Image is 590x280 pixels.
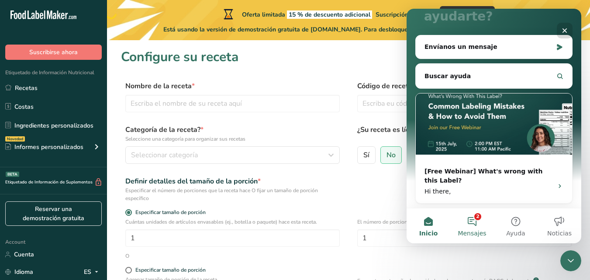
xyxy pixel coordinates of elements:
[357,218,572,226] p: El número de porciones que tiene cada envase de su producto.
[141,221,165,228] span: Noticias
[125,187,340,202] div: Especificar el número de porciones que la receta hace O fijar un tamaño de porción específico
[6,172,19,177] div: BETA
[18,34,146,43] div: Envíanos un mensaje
[131,200,175,235] button: Noticias
[287,10,372,19] span: 15 % de descuento adicional
[29,48,78,57] span: Suscribirse ahora
[13,59,162,76] button: Buscar ayuda
[132,209,206,216] span: Especificar tamaño de porción
[125,124,340,143] label: Categoría de la receta?
[135,267,206,273] div: Especificar tamaño de porción
[131,150,198,160] span: Seleccionar categoría
[44,200,87,235] button: Mensajes
[150,14,166,30] div: Cerrar
[5,136,25,142] div: Novedad
[222,9,426,19] div: Oferta limitada
[125,252,129,260] div: O
[440,6,495,21] button: Canjear oferta
[363,151,369,159] span: Sí
[125,95,340,112] input: Escriba el nombre de su receta aquí
[5,201,102,226] a: Reservar una demostración gratuita
[376,10,426,19] span: Suscripción anual
[5,142,83,152] div: Informes personalizados
[386,151,396,159] span: No
[9,26,166,50] div: Envíanos un mensaje
[357,81,572,91] label: Código de receta
[125,146,340,164] button: Seleccionar categoría
[84,267,102,277] div: ES
[5,264,33,280] a: Idioma
[100,221,118,228] span: Ayuda
[357,124,572,143] label: ¿Su receta es líquida?
[5,45,102,60] button: Suscribirse ahora
[51,221,79,228] span: Mensajes
[18,63,64,72] span: Buscar ayuda
[125,218,340,226] p: Cuántas unidades de artículos envasables (ej., botella o paquete) hace esta receta.
[560,250,581,271] iframe: Intercom live chat
[18,158,141,176] div: [Free Webinar] What's wrong with this Label?
[9,84,166,195] div: [Free Webinar] What's wrong with this Label?[Free Webinar] What's wrong with this Label?Hi there,
[357,95,572,112] input: Escriba eu código de la receta aquí
[9,85,166,146] img: [Free Webinar] What's wrong with this Label?
[125,176,340,187] div: Definir detalles del tamaño de la porción
[18,178,141,187] div: Hi there,
[87,200,131,235] button: Ayuda
[125,135,340,143] p: Seleccione una categoría para organizar sus recetas
[121,47,576,67] h1: Configure su receta
[407,9,581,243] iframe: Intercom live chat
[163,25,553,34] span: Está usando la versión de demostración gratuita de [DOMAIN_NAME]. Para desbloquear todas las func...
[125,81,340,91] label: Nombre de la receta
[13,221,31,228] span: Inicio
